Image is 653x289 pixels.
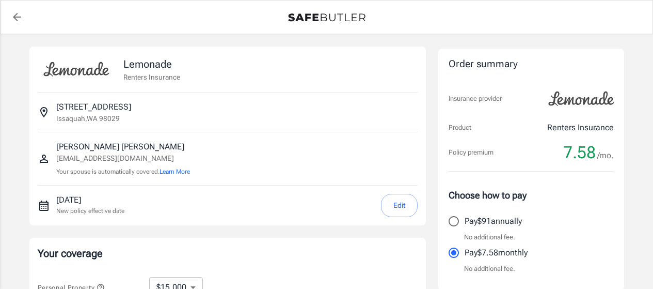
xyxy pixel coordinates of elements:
p: Renters Insurance [123,72,180,82]
p: Your coverage [38,246,418,261]
p: [PERSON_NAME] [PERSON_NAME] [56,141,190,153]
p: Pay $91 annually [465,215,522,227]
img: Back to quotes [288,13,365,22]
p: New policy effective date [56,206,124,216]
span: 7.58 [563,142,596,163]
p: [STREET_ADDRESS] [56,101,131,113]
p: Product [449,123,471,133]
a: back to quotes [7,7,27,27]
p: Policy premium [449,147,493,158]
p: Issaquah , WA 98029 [56,113,120,124]
div: Order summary [449,57,614,72]
p: Lemonade [123,56,180,72]
svg: Insured address [38,106,50,118]
p: Pay $7.58 monthly [465,247,528,259]
p: Renters Insurance [547,121,614,134]
p: Choose how to pay [449,188,614,202]
svg: New policy start date [38,200,50,212]
p: [DATE] [56,194,124,206]
img: Lemonade [543,84,620,113]
svg: Insured person [38,153,50,165]
img: Lemonade [38,55,115,84]
button: Edit [381,194,418,217]
p: No additional fee. [464,264,515,274]
p: Your spouse is automatically covered. [56,167,190,177]
p: [EMAIL_ADDRESS][DOMAIN_NAME] [56,153,190,164]
p: Insurance provider [449,94,502,104]
p: No additional fee. [464,232,515,242]
button: Learn More [160,167,190,176]
span: /mo. [597,148,614,163]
